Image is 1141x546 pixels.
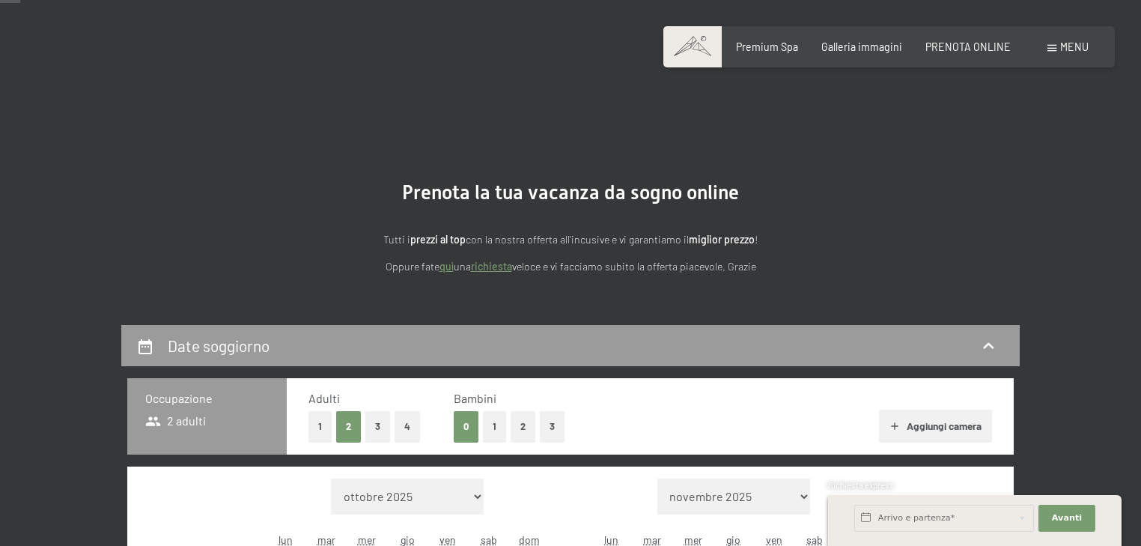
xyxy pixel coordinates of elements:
[1052,512,1082,524] span: Avanti
[358,533,376,546] abbr: mercoledì
[828,480,894,490] span: Richiesta express
[540,411,565,442] button: 3
[308,411,332,442] button: 1
[1038,505,1095,532] button: Avanti
[454,411,478,442] button: 0
[483,411,506,442] button: 1
[308,391,340,405] span: Adulti
[454,391,496,405] span: Bambini
[736,40,798,53] a: Premium Spa
[925,40,1011,53] a: PRENOTA ONLINE
[481,533,497,546] abbr: sabato
[439,260,454,273] a: quì
[821,40,902,53] a: Galleria immagini
[401,533,415,546] abbr: giovedì
[317,533,335,546] abbr: martedì
[402,181,739,204] span: Prenota la tua vacanza da sogno online
[1060,40,1089,53] span: Menu
[336,411,361,442] button: 2
[279,533,293,546] abbr: lunedì
[879,410,992,443] button: Aggiungi camera
[241,231,900,249] p: Tutti i con la nostra offerta all'incusive e vi garantiamo il !
[726,533,740,546] abbr: giovedì
[145,390,269,407] h3: Occupazione
[395,411,420,442] button: 4
[241,258,900,276] p: Oppure fate una veloce e vi facciamo subito la offerta piacevole. Grazie
[519,533,540,546] abbr: domenica
[410,233,466,246] strong: prezzi al top
[604,533,618,546] abbr: lunedì
[168,336,270,355] h2: Date soggiorno
[439,533,456,546] abbr: venerdì
[766,533,782,546] abbr: venerdì
[684,533,702,546] abbr: mercoledì
[365,411,390,442] button: 3
[471,260,512,273] a: richiesta
[806,533,823,546] abbr: sabato
[511,411,535,442] button: 2
[643,533,661,546] abbr: martedì
[689,233,755,246] strong: miglior prezzo
[145,413,206,429] span: 2 adulti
